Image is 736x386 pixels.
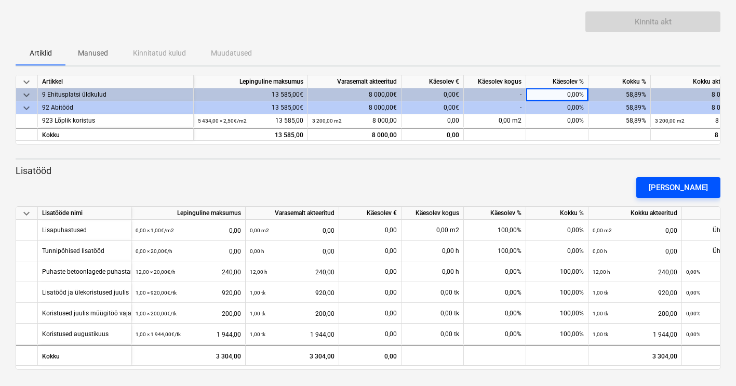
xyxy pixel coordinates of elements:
[250,324,334,345] div: 1 944,00
[526,282,588,303] div: 100,00%
[250,220,334,241] div: 0,00
[246,345,339,366] div: 3 304,00
[343,220,397,241] div: 0,00
[250,261,334,283] div: 240,00
[198,118,247,124] small: 5 434,00 × 2,50€ / m2
[526,101,588,114] div: 0,00%
[136,248,172,254] small: 0,00 × 20,00€ / h
[588,207,682,220] div: Kokku akteeritud
[526,114,588,127] div: 0,00%
[131,207,246,220] div: Lepinguline maksumus
[136,311,177,316] small: 1,00 × 200,00€ / tk
[686,331,700,337] small: 0,00%
[464,101,526,114] div: -
[136,269,176,275] small: 12,00 × 20,00€ / h
[343,324,397,344] div: 0,00
[402,101,464,114] div: 0,00€
[402,241,464,261] div: 0,00 h
[308,88,402,101] div: 8 000,00€
[136,241,241,262] div: 0,00
[526,75,588,88] div: Käesolev %
[464,303,526,324] div: 0,00%
[649,181,708,194] div: [PERSON_NAME]
[593,290,608,296] small: 1,00 tk
[526,303,588,324] div: 100,00%
[312,114,397,127] div: 8 000,00
[526,88,588,101] div: 0,00%
[312,129,397,142] div: 8 000,00
[588,75,651,88] div: Kokku %
[464,282,526,303] div: 0,00%
[136,303,241,324] div: 200,00
[20,102,33,114] span: keyboard_arrow_down
[38,345,131,366] div: Kokku
[136,220,241,241] div: 0,00
[38,207,131,220] div: Lisatööde nimi
[250,290,265,296] small: 1,00 tk
[42,241,104,261] div: Tunnipõhised lisatööd
[339,345,402,366] div: 0,00
[343,303,397,324] div: 0,00
[42,303,146,323] div: Koristused juulis müügitöö vajadusel
[402,114,464,127] div: 0,00
[28,48,53,59] p: Artiklid
[464,241,526,261] div: 100,00%
[343,241,397,261] div: 0,00
[20,89,33,101] span: keyboard_arrow_down
[593,261,677,283] div: 240,00
[16,165,720,177] p: Lisatööd
[250,248,264,254] small: 0,00 h
[194,75,308,88] div: Lepinguline maksumus
[38,75,194,88] div: Artikkel
[588,101,651,114] div: 58,89%
[136,290,177,296] small: 1,00 × 920,00€ / tk
[402,220,464,241] div: 0,00 m2
[464,114,526,127] div: 0,00 m2
[526,207,588,220] div: Kokku %
[20,76,33,88] span: keyboard_arrow_down
[38,128,194,141] div: Kokku
[402,261,464,282] div: 0,00 h
[593,303,677,324] div: 200,00
[343,261,397,282] div: 0,00
[42,324,109,344] div: Koristused augustikuus
[20,207,33,220] span: keyboard_arrow_down
[686,269,700,275] small: 0,00%
[250,311,265,316] small: 1,00 tk
[464,207,526,220] div: Käesolev %
[402,282,464,303] div: 0,00 tk
[246,207,339,220] div: Varasemalt akteeritud
[402,88,464,101] div: 0,00€
[339,207,402,220] div: Käesolev €
[588,88,651,101] div: 58,89%
[588,114,651,127] div: 58,89%
[464,88,526,101] div: -
[593,248,607,254] small: 0,00 h
[464,324,526,344] div: 0,00%
[593,324,677,345] div: 1 944,00
[308,75,402,88] div: Varasemalt akteeritud
[526,324,588,344] div: 100,00%
[593,269,610,275] small: 12,00 h
[402,128,464,141] div: 0,00
[593,228,612,233] small: 0,00 m2
[343,282,397,303] div: 0,00
[402,207,464,220] div: Käesolev kogus
[250,303,334,324] div: 200,00
[526,241,588,261] div: 0,00%
[250,282,334,303] div: 920,00
[42,220,87,240] div: Lisapuhastused
[402,75,464,88] div: Käesolev €
[464,75,526,88] div: Käesolev kogus
[194,101,308,114] div: 13 585,00€
[250,269,267,275] small: 12,00 h
[593,220,677,241] div: 0,00
[588,345,682,366] div: 3 304,00
[136,228,174,233] small: 0,00 × 1,00€ / m2
[464,220,526,241] div: 100,00%
[686,290,700,296] small: 0,00%
[42,282,129,302] div: Lisatööd ja ülekoristused juulis
[136,331,181,337] small: 1,00 × 1 944,00€ / tk
[250,228,269,233] small: 0,00 m2
[402,324,464,344] div: 0,00 tk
